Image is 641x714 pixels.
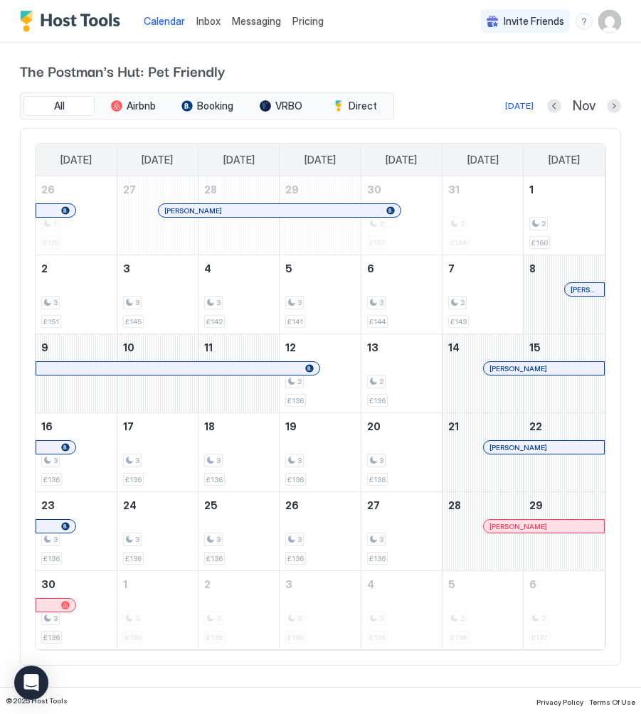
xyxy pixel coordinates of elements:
[504,15,564,28] span: Invite Friends
[23,96,95,116] button: All
[287,317,303,326] span: £141
[450,317,467,326] span: £143
[117,334,198,361] a: November 10, 2025
[367,499,380,511] span: 27
[41,341,48,353] span: 9
[164,206,395,215] div: [PERSON_NAME]
[442,413,523,492] td: November 21, 2025
[135,535,139,544] span: 3
[206,475,223,484] span: £136
[361,176,442,203] a: October 30, 2025
[117,255,198,282] a: November 3, 2025
[245,96,317,116] button: VRBO
[531,238,548,247] span: £160
[598,10,621,33] div: User profile
[117,176,198,255] td: October 27, 2025
[197,100,233,112] span: Booking
[216,456,221,465] span: 3
[589,693,635,708] a: Terms Of Use
[198,413,280,492] td: November 18, 2025
[36,255,117,282] a: November 2, 2025
[285,341,296,353] span: 12
[285,499,299,511] span: 26
[442,255,523,334] td: November 7, 2025
[297,298,302,307] span: 3
[524,492,605,518] a: November 29, 2025
[280,571,360,597] a: December 3, 2025
[117,255,198,334] td: November 3, 2025
[20,92,394,119] div: tab-group
[280,255,361,334] td: November 5, 2025
[448,578,455,590] span: 5
[97,96,169,116] button: Airbnb
[204,578,211,590] span: 2
[117,571,198,597] a: December 1, 2025
[196,15,221,27] span: Inbox
[361,413,442,439] a: November 20, 2025
[443,176,523,203] a: October 31, 2025
[442,571,523,650] td: December 5, 2025
[36,176,117,203] a: October 26, 2025
[524,255,605,334] td: November 8, 2025
[36,334,117,413] td: November 9, 2025
[379,298,383,307] span: 3
[216,298,221,307] span: 3
[524,413,605,439] a: November 22, 2025
[171,96,243,116] button: Booking
[204,420,215,432] span: 18
[123,499,137,511] span: 24
[448,499,461,511] span: 28
[280,255,360,282] a: November 5, 2025
[369,554,386,563] span: £136
[448,262,455,275] span: 7
[448,420,459,432] span: 21
[297,377,302,386] span: 2
[361,255,442,282] a: November 6, 2025
[117,492,198,518] a: November 24, 2025
[536,698,583,706] span: Privacy Policy
[232,15,281,27] span: Messaging
[297,456,302,465] span: 3
[589,698,635,706] span: Terms Of Use
[386,154,417,166] span: [DATE]
[467,154,499,166] span: [DATE]
[204,341,213,353] span: 11
[204,262,211,275] span: 4
[125,317,142,326] span: £145
[524,413,605,492] td: November 22, 2025
[489,364,598,373] div: [PERSON_NAME]
[443,492,523,518] a: November 28, 2025
[117,492,198,571] td: November 24, 2025
[361,334,442,361] a: November 13, 2025
[319,96,391,116] button: Direct
[123,578,127,590] span: 1
[223,154,255,166] span: [DATE]
[212,144,266,176] a: Tuesday
[571,285,598,294] span: [PERSON_NAME]
[460,298,465,307] span: 2
[53,535,58,544] span: 3
[36,492,117,518] a: November 23, 2025
[36,571,117,650] td: November 30, 2025
[524,334,605,413] td: November 15, 2025
[198,571,279,597] a: December 2, 2025
[537,144,591,176] a: Saturday
[49,144,103,176] a: Sunday
[198,492,280,571] td: November 25, 2025
[361,571,442,597] a: December 4, 2025
[280,492,361,571] td: November 26, 2025
[361,176,442,255] td: October 30, 2025
[367,262,374,275] span: 6
[123,262,130,275] span: 3
[198,413,279,439] a: November 18, 2025
[369,475,386,484] span: £136
[41,420,53,432] span: 16
[529,420,542,432] span: 22
[443,255,523,282] a: November 7, 2025
[144,14,185,28] a: Calendar
[53,456,58,465] span: 3
[443,571,523,597] a: December 5, 2025
[573,98,595,114] span: Nov
[536,693,583,708] a: Privacy Policy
